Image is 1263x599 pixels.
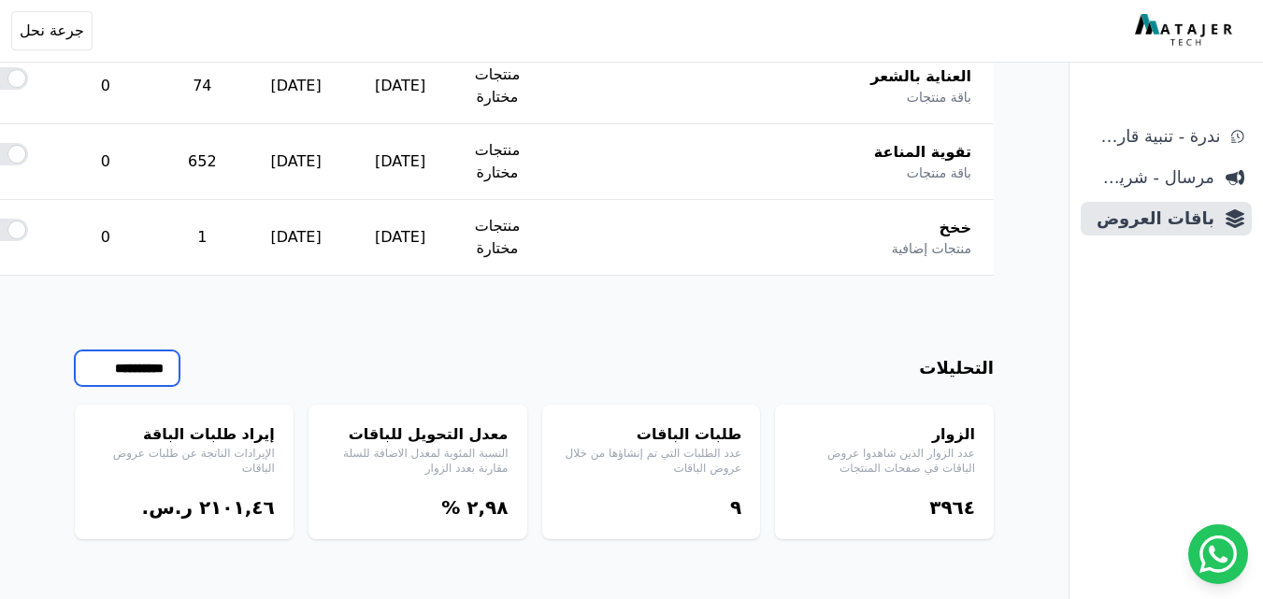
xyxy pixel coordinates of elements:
td: منتجات مختارة [452,124,543,200]
td: 0 [50,124,161,200]
h4: معدل التحويل للباقات [327,423,509,446]
span: العناية بالشعر [870,65,971,88]
h4: الزوار [794,423,975,446]
td: [DATE] [349,49,452,124]
td: 74 [161,49,244,124]
h3: التحليلات [919,355,994,381]
bdi: ٢١۰١,٤٦ [199,496,275,519]
span: جرعة نحل [20,20,84,42]
span: % [441,496,460,519]
h4: إيراد طلبات الباقة [93,423,275,446]
p: الإيرادات الناتجة عن طلبات عروض الباقات [93,446,275,476]
td: [DATE] [244,124,349,200]
td: 1 [161,200,244,276]
td: 0 [50,49,161,124]
td: [DATE] [244,200,349,276]
span: خخخ [939,217,971,239]
p: عدد الزوار الذين شاهدوا عروض الباقات في صفحات المنتجات [794,446,975,476]
span: باقات العروض [1088,206,1214,232]
span: باقة منتجات [907,164,971,182]
td: [DATE] [244,49,349,124]
h4: طلبات الباقات [561,423,742,446]
td: [DATE] [349,124,452,200]
td: 652 [161,124,244,200]
td: منتجات مختارة [452,200,543,276]
td: 0 [50,200,161,276]
span: تقوية المناعة [874,141,971,164]
p: النسبة المئوية لمعدل الاضافة للسلة مقارنة بعدد الزوار [327,446,509,476]
span: منتجات إضافية [892,239,971,258]
span: ر.س. [142,496,193,519]
p: عدد الطلبات التي تم إنشاؤها من خلال عروض الباقات [561,446,742,476]
span: مرسال - شريط دعاية [1088,164,1214,191]
td: [DATE] [349,200,452,276]
span: ندرة - تنبية قارب علي النفاذ [1088,123,1220,150]
div: ٩ [561,494,742,521]
div: ۳٩٦٤ [794,494,975,521]
img: MatajerTech Logo [1135,14,1237,48]
button: جرعة نحل [11,11,93,50]
td: منتجات مختارة [452,49,543,124]
span: باقة منتجات [907,88,971,107]
bdi: ٢,٩٨ [466,496,508,519]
